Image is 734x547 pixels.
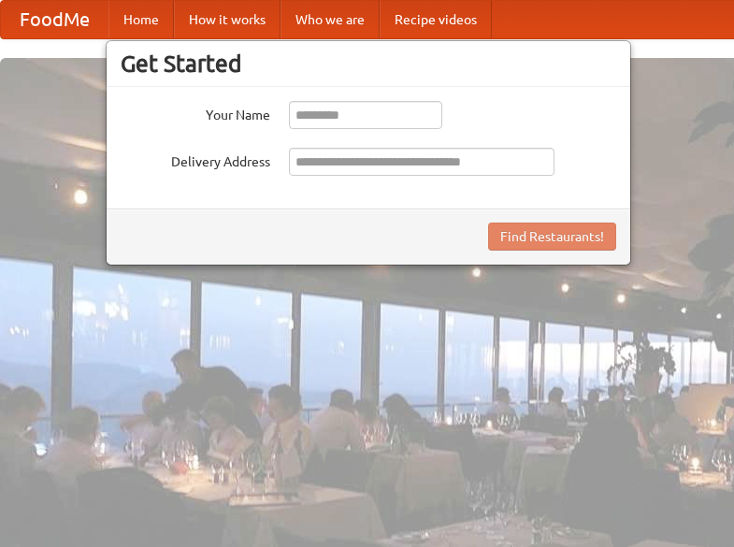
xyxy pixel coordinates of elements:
[174,1,281,38] a: How it works
[121,50,616,78] h3: Get Started
[1,1,108,38] a: FoodMe
[121,101,270,124] label: Your Name
[488,223,616,251] button: Find Restaurants!
[380,1,492,38] a: Recipe videos
[121,148,270,171] label: Delivery Address
[108,1,174,38] a: Home
[281,1,380,38] a: Who we are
